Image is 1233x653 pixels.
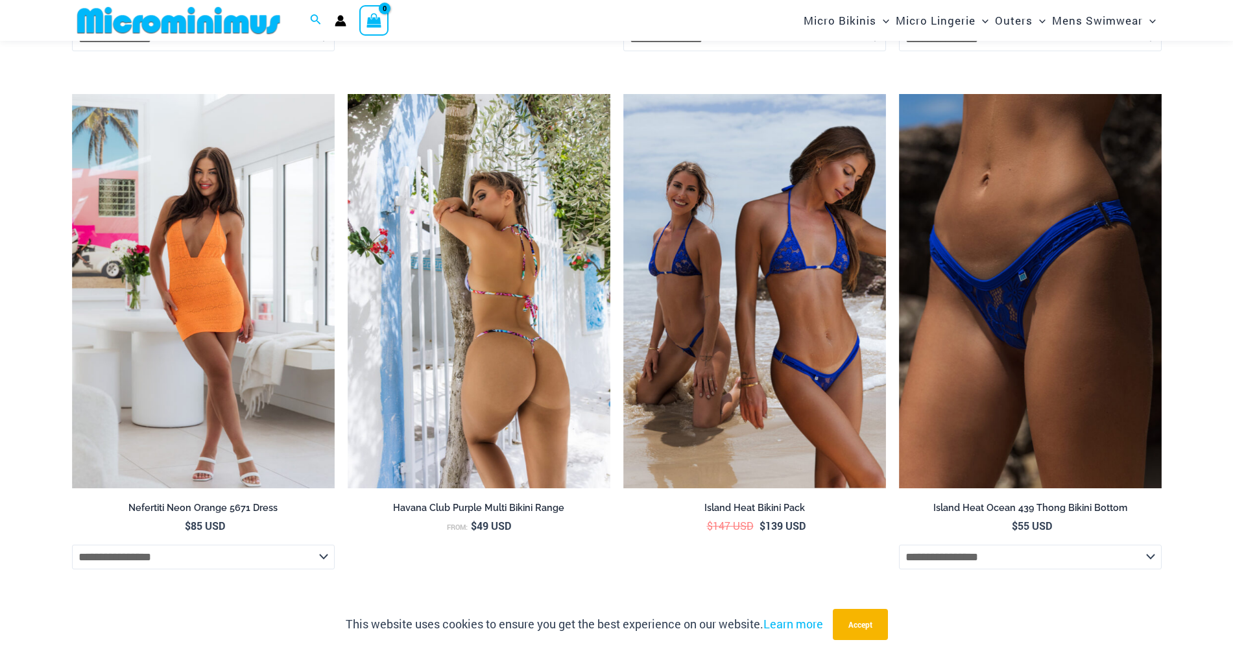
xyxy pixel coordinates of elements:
[976,4,988,37] span: Menu Toggle
[876,4,889,37] span: Menu Toggle
[185,519,225,532] bdi: 85 USD
[72,6,285,35] img: MM SHOP LOGO FLAT
[310,12,322,29] a: Search icon link
[471,519,477,532] span: $
[992,4,1049,37] a: OutersMenu ToggleMenu Toggle
[623,502,886,514] h2: Island Heat Bikini Pack
[346,615,823,634] p: This website uses cookies to ensure you get the best experience on our website.
[72,502,335,519] a: Nefertiti Neon Orange 5671 Dress
[707,519,713,532] span: $
[899,94,1162,488] a: Island Heat Ocean 439 Bottom 01Island Heat Ocean 439 Bottom 02Island Heat Ocean 439 Bottom 02
[798,2,1162,39] nav: Site Navigation
[899,502,1162,519] a: Island Heat Ocean 439 Thong Bikini Bottom
[896,4,976,37] span: Micro Lingerie
[995,4,1033,37] span: Outers
[335,15,346,27] a: Account icon link
[760,519,806,532] bdi: 139 USD
[800,4,892,37] a: Micro BikinisMenu ToggleMenu Toggle
[1033,4,1046,37] span: Menu Toggle
[348,94,610,488] a: Havana Club Purple Multi 312 Top 451 Bottom 03Havana Club Purple Multi 312 Top 451 Bottom 01Havan...
[899,502,1162,514] h2: Island Heat Ocean 439 Thong Bikini Bottom
[892,4,992,37] a: Micro LingerieMenu ToggleMenu Toggle
[1012,519,1018,532] span: $
[899,94,1162,488] img: Island Heat Ocean 439 Bottom 01
[1049,4,1159,37] a: Mens SwimwearMenu ToggleMenu Toggle
[447,523,468,532] span: From:
[471,519,511,532] bdi: 49 USD
[1143,4,1156,37] span: Menu Toggle
[72,502,335,514] h2: Nefertiti Neon Orange 5671 Dress
[707,519,754,532] bdi: 147 USD
[359,5,389,35] a: View Shopping Cart, empty
[348,502,610,519] a: Havana Club Purple Multi Bikini Range
[760,519,765,532] span: $
[348,94,610,488] img: Havana Club Purple Multi 312 Top 451 Bottom 01
[1012,519,1052,532] bdi: 55 USD
[348,502,610,514] h2: Havana Club Purple Multi Bikini Range
[623,502,886,519] a: Island Heat Bikini Pack
[623,94,886,488] img: Island Heat Ocean Bikini Pack
[763,616,823,632] a: Learn more
[185,519,191,532] span: $
[72,94,335,488] a: Nefertiti Neon Orange 5671 Dress 01Nefertiti Neon Orange 5671 Dress 02Nefertiti Neon Orange 5671 ...
[804,4,876,37] span: Micro Bikinis
[623,94,886,488] a: Island Heat Ocean Bikini PackIsland Heat Ocean 309 Top 421 Bottom 01Island Heat Ocean 309 Top 421...
[72,94,335,488] img: Nefertiti Neon Orange 5671 Dress 01
[833,609,888,640] button: Accept
[1052,4,1143,37] span: Mens Swimwear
